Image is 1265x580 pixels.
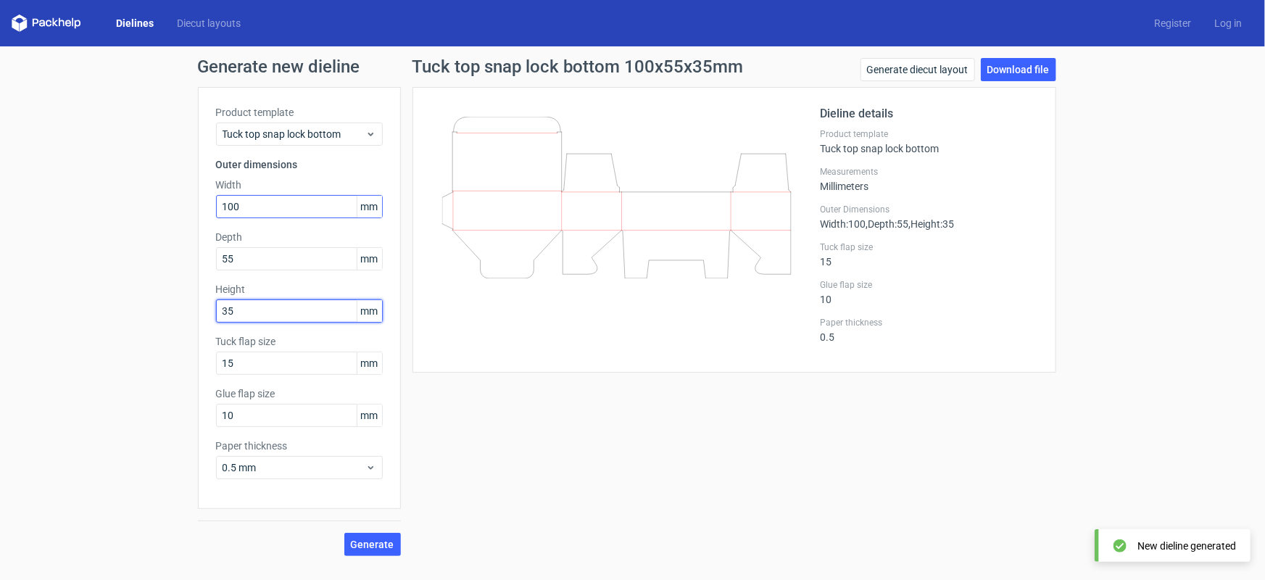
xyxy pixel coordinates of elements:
label: Glue flap size [821,279,1038,291]
div: 10 [821,279,1038,305]
label: Tuck flap size [216,334,383,349]
span: mm [357,300,382,322]
span: Tuck top snap lock bottom [223,127,365,141]
label: Paper thickness [216,439,383,453]
label: Glue flap size [216,386,383,401]
span: 0.5 mm [223,460,365,475]
div: Millimeters [821,166,1038,192]
a: Download file [981,58,1056,81]
h1: Tuck top snap lock bottom 100x55x35mm [412,58,744,75]
span: mm [357,196,382,217]
span: mm [357,405,382,426]
a: Dielines [104,16,165,30]
label: Depth [216,230,383,244]
label: Outer Dimensions [821,204,1038,215]
div: 15 [821,241,1038,268]
span: Width : 100 [821,218,866,230]
a: Diecut layouts [165,16,252,30]
span: mm [357,248,382,270]
label: Measurements [821,166,1038,178]
h1: Generate new dieline [198,58,1068,75]
label: Paper thickness [821,317,1038,328]
div: New dieline generated [1137,539,1236,553]
label: Height [216,282,383,297]
div: 0.5 [821,317,1038,343]
span: , Depth : 55 [866,218,909,230]
a: Register [1142,16,1203,30]
a: Generate diecut layout [860,58,975,81]
label: Tuck flap size [821,241,1038,253]
label: Width [216,178,383,192]
a: Log in [1203,16,1253,30]
button: Generate [344,533,401,556]
span: , Height : 35 [909,218,955,230]
label: Product template [216,105,383,120]
h3: Outer dimensions [216,157,383,172]
h2: Dieline details [821,105,1038,123]
span: Generate [351,539,394,550]
div: Tuck top snap lock bottom [821,128,1038,154]
span: mm [357,352,382,374]
label: Product template [821,128,1038,140]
